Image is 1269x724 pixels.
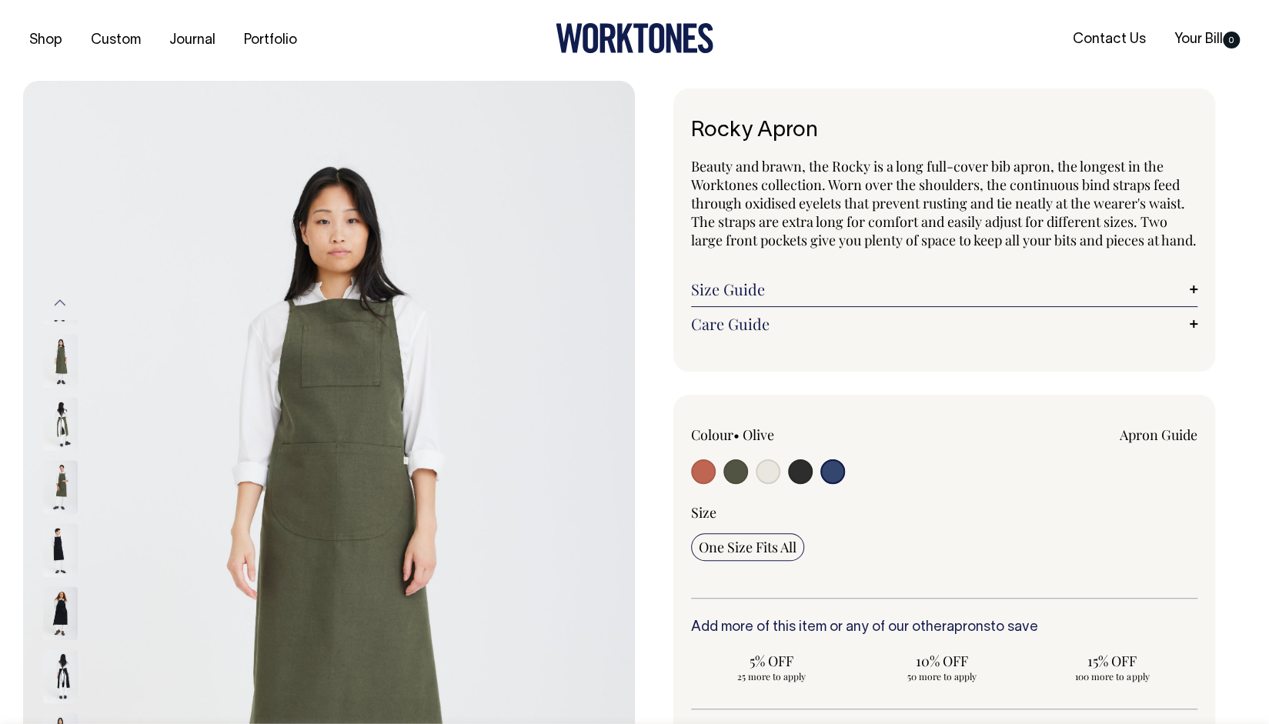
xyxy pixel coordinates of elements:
span: One Size Fits All [699,538,796,556]
img: charcoal [43,586,78,640]
h1: Rocky Apron [691,119,1198,143]
span: 15% OFF [1039,652,1184,670]
div: Colour [691,425,893,444]
span: 25 more to apply [699,670,844,682]
label: Olive [743,425,774,444]
h6: Add more of this item or any of our other to save [691,620,1198,636]
a: Journal [163,28,222,53]
div: Size [691,503,1198,522]
a: Portfolio [238,28,303,53]
span: Beauty and brawn, the Rocky is a long full-cover bib apron, the longest in the Worktones collecti... [691,157,1197,249]
img: olive [43,460,78,514]
a: Custom [85,28,147,53]
span: • [733,425,740,444]
img: olive [43,334,78,388]
input: 15% OFF 100 more to apply [1031,647,1192,687]
img: charcoal [43,523,78,577]
a: Contact Us [1067,27,1152,52]
img: olive [43,397,78,451]
a: Shop [23,28,68,53]
input: 5% OFF 25 more to apply [691,647,852,687]
a: Size Guide [691,280,1198,299]
button: Previous [48,285,72,320]
a: aprons [947,621,990,634]
span: 5% OFF [699,652,844,670]
input: 10% OFF 50 more to apply [861,647,1022,687]
span: 0 [1223,32,1240,48]
img: charcoal [43,649,78,703]
span: 10% OFF [869,652,1014,670]
span: 50 more to apply [869,670,1014,682]
a: Your Bill0 [1168,27,1246,52]
input: One Size Fits All [691,533,804,561]
a: Apron Guide [1120,425,1197,444]
span: 100 more to apply [1039,670,1184,682]
a: Care Guide [691,315,1198,333]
